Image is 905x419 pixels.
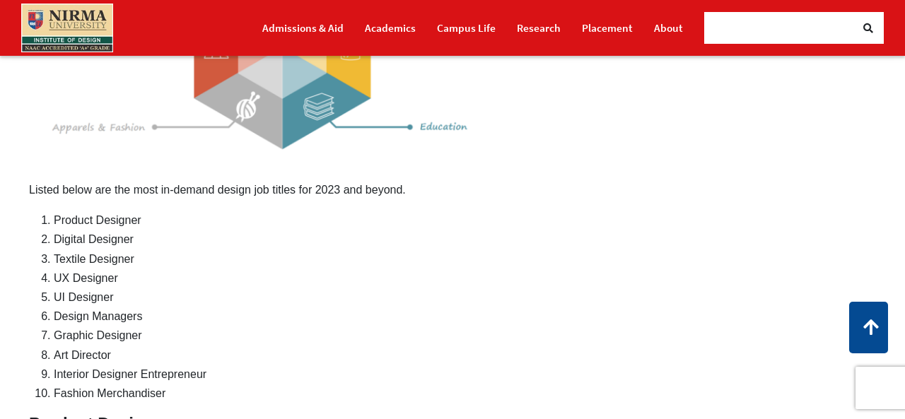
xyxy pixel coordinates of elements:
p: Listed below are the most in-demand design job titles for 2023 and beyond. [29,180,876,199]
li: Textile Designer [54,249,876,268]
a: About [654,16,683,40]
li: Digital Designer [54,230,876,249]
li: Art Director [54,346,876,365]
li: Product Designer [54,211,876,230]
a: Campus Life [437,16,496,40]
img: main_logo [21,4,113,52]
a: Research [517,16,561,40]
li: UI Designer [54,288,876,307]
a: Academics [365,16,416,40]
a: Placement [582,16,633,40]
li: Interior Designer Entrepreneur [54,365,876,384]
li: Fashion Merchandiser [54,384,876,403]
li: Graphic Designer [54,326,876,345]
li: Design Managers [54,307,876,326]
li: UX Designer [54,268,876,288]
a: Admissions & Aid [262,16,344,40]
